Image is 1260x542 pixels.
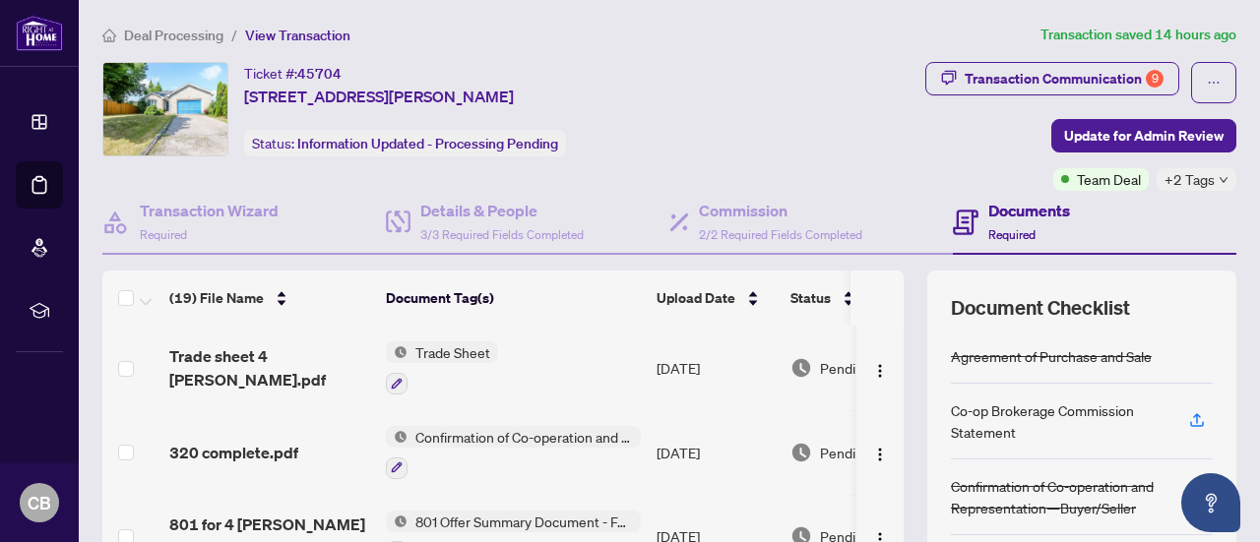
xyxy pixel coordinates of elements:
span: View Transaction [245,27,350,44]
button: Logo [864,437,896,468]
span: Team Deal [1077,168,1141,190]
span: (19) File Name [169,287,264,309]
div: Confirmation of Co-operation and Representation—Buyer/Seller [951,475,1213,518]
span: Trade Sheet [408,341,498,363]
h4: Documents [988,199,1070,222]
h4: Commission [699,199,862,222]
span: Status [790,287,831,309]
button: Update for Admin Review [1051,119,1236,152]
span: 320 complete.pdf [169,441,298,464]
img: Document Status [790,442,812,463]
span: Update for Admin Review [1064,120,1224,151]
span: 3/3 Required Fields Completed [420,227,584,242]
img: Status Icon [386,341,408,363]
span: Trade sheet 4 [PERSON_NAME].pdf [169,344,370,391]
td: [DATE] [649,410,783,495]
div: Agreement of Purchase and Sale [951,345,1152,367]
span: Deal Processing [124,27,223,44]
span: 45704 [297,65,342,83]
h4: Transaction Wizard [140,199,279,222]
span: +2 Tags [1165,168,1215,191]
div: Transaction Communication [965,63,1164,94]
th: Upload Date [649,271,783,326]
img: Logo [872,363,888,379]
img: Document Status [790,357,812,379]
th: (19) File Name [161,271,378,326]
span: Pending Review [820,357,918,379]
span: [STREET_ADDRESS][PERSON_NAME] [244,85,514,108]
img: Status Icon [386,511,408,532]
img: logo [16,15,63,51]
span: ellipsis [1207,76,1221,90]
th: Status [783,271,950,326]
button: Status IconConfirmation of Co-operation and Representation—Buyer/Seller [386,426,641,479]
th: Document Tag(s) [378,271,649,326]
span: home [102,29,116,42]
span: Confirmation of Co-operation and Representation—Buyer/Seller [408,426,641,448]
div: Co-op Brokerage Commission Statement [951,399,1165,443]
h4: Details & People [420,199,584,222]
div: 9 [1146,70,1164,88]
button: Logo [864,352,896,384]
div: Status: [244,130,566,156]
span: Document Checklist [951,294,1130,322]
li: / [231,24,237,46]
button: Transaction Communication9 [925,62,1179,95]
span: 2/2 Required Fields Completed [699,227,862,242]
span: Information Updated - Processing Pending [297,135,558,152]
img: IMG-S12279428_1.jpg [103,63,227,155]
img: Logo [872,447,888,462]
div: Ticket #: [244,62,342,85]
span: 801 Offer Summary Document - For use with Agreement of Purchase and Sale [408,511,641,532]
span: Required [988,227,1036,242]
span: Pending Review [820,442,918,463]
article: Transaction saved 14 hours ago [1040,24,1236,46]
span: CB [28,489,51,516]
span: Upload Date [657,287,735,309]
td: [DATE] [649,326,783,410]
span: Required [140,227,187,242]
button: Status IconTrade Sheet [386,341,498,394]
button: Open asap [1181,473,1240,532]
span: down [1219,175,1228,185]
img: Status Icon [386,426,408,448]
